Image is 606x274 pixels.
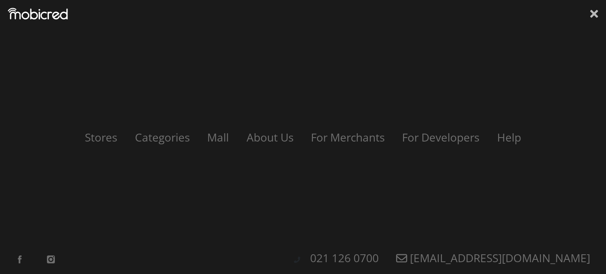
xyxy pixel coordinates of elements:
[302,250,387,265] a: 021 126 0700
[127,130,198,145] a: Categories
[239,130,301,145] a: About Us
[489,130,529,145] a: Help
[303,130,393,145] a: For Merchants
[394,130,487,145] a: For Developers
[388,250,598,265] a: [EMAIL_ADDRESS][DOMAIN_NAME]
[199,130,237,145] a: Mall
[8,8,68,20] img: Mobicred
[77,130,125,145] a: Stores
